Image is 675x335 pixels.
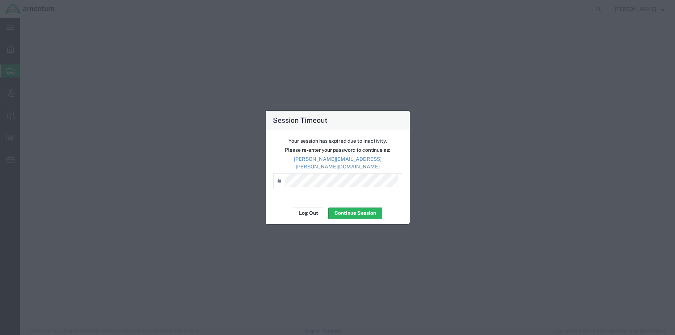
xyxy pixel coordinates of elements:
button: Continue Session [328,208,382,219]
h4: Session Timeout [273,115,328,125]
p: [PERSON_NAME][EMAIL_ADDRESS][PERSON_NAME][DOMAIN_NAME] [273,155,402,171]
p: Please re-enter your password to continue as: [273,146,402,154]
p: Your session has expired due to inactivity. [273,137,402,145]
button: Log Out [293,208,324,219]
